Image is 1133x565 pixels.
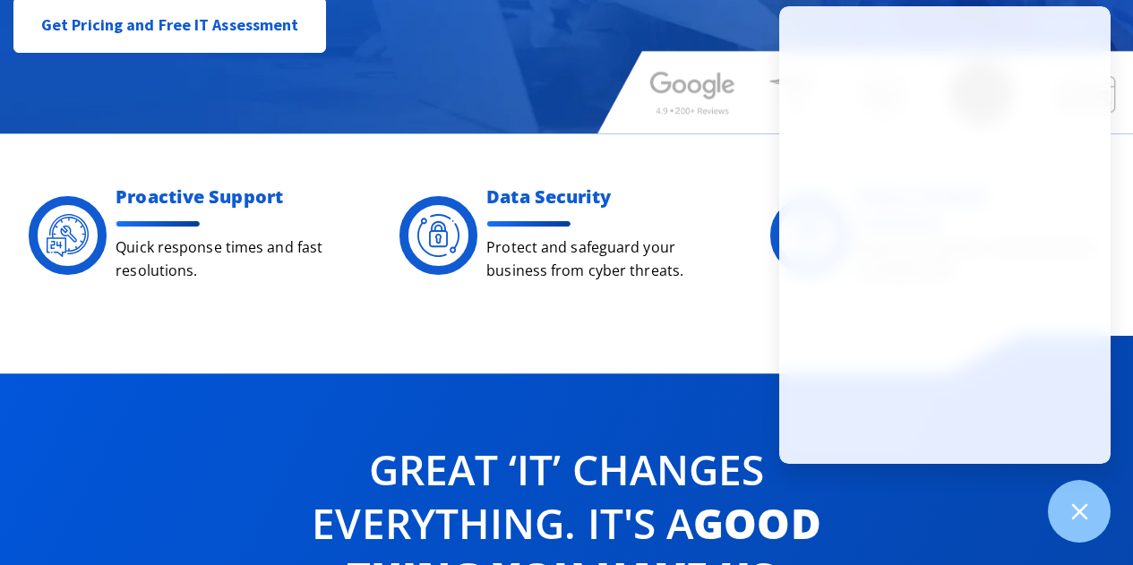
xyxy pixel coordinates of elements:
[486,236,725,282] p: Protect and safeguard your business from cyber threats.
[116,236,354,282] p: Quick response times and fast resolutions.
[41,7,298,43] span: Get Pricing and Free IT Assessment
[779,6,1111,464] iframe: Chatgenie Messenger
[417,214,460,257] img: Digacore Security
[486,188,725,206] h2: Data Security
[47,214,90,257] img: Digacore 24 Support
[116,221,202,227] img: divider
[486,221,572,227] img: divider
[116,188,354,206] h2: Proactive Support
